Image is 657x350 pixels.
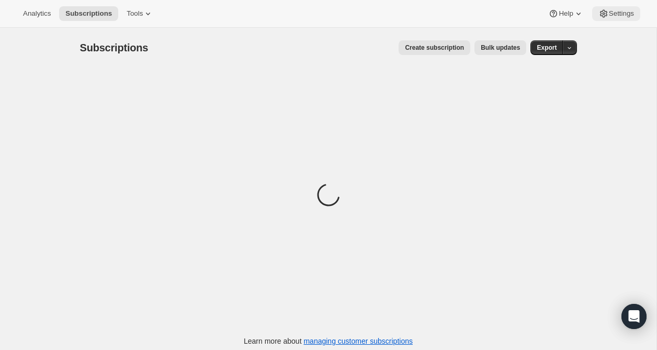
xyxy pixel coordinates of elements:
div: Open Intercom Messenger [621,304,647,329]
button: Export [530,40,563,55]
span: Settings [609,9,634,18]
span: Subscriptions [65,9,112,18]
p: Learn more about [244,336,413,346]
button: Create subscription [399,40,470,55]
button: Tools [120,6,160,21]
a: managing customer subscriptions [303,337,413,345]
button: Subscriptions [59,6,118,21]
button: Bulk updates [474,40,526,55]
span: Tools [127,9,143,18]
span: Bulk updates [481,43,520,52]
span: Subscriptions [80,42,149,53]
span: Create subscription [405,43,464,52]
button: Analytics [17,6,57,21]
button: Settings [592,6,640,21]
span: Help [559,9,573,18]
button: Help [542,6,590,21]
span: Export [537,43,557,52]
span: Analytics [23,9,51,18]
